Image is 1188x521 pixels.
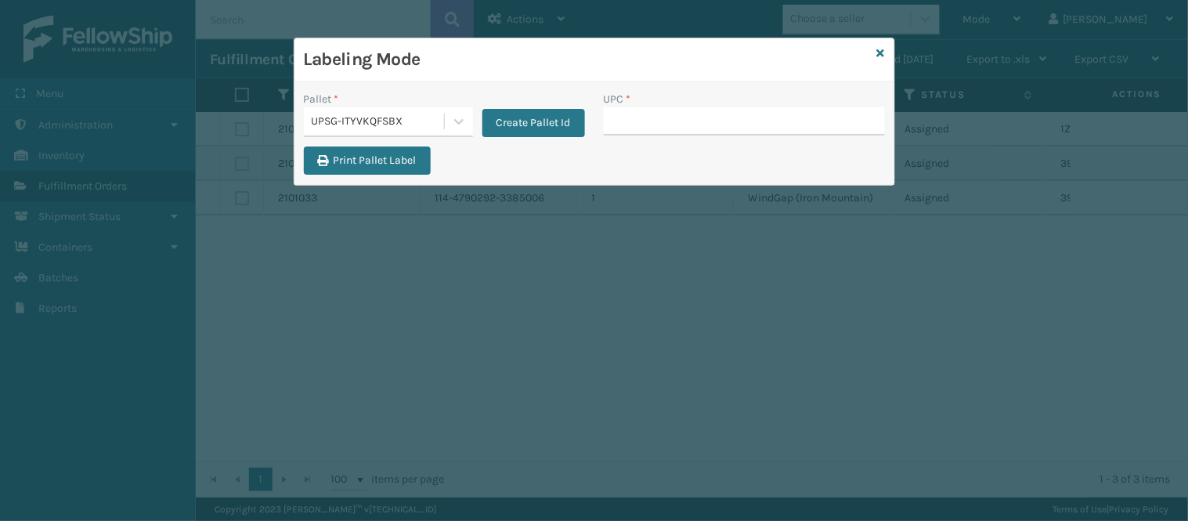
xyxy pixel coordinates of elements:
button: Create Pallet Id [482,109,585,137]
h3: Labeling Mode [304,48,871,71]
button: Print Pallet Label [304,147,431,175]
label: Pallet [304,91,339,107]
label: UPC [604,91,631,107]
div: UPSG-ITYVKQFSBX [312,114,446,130]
